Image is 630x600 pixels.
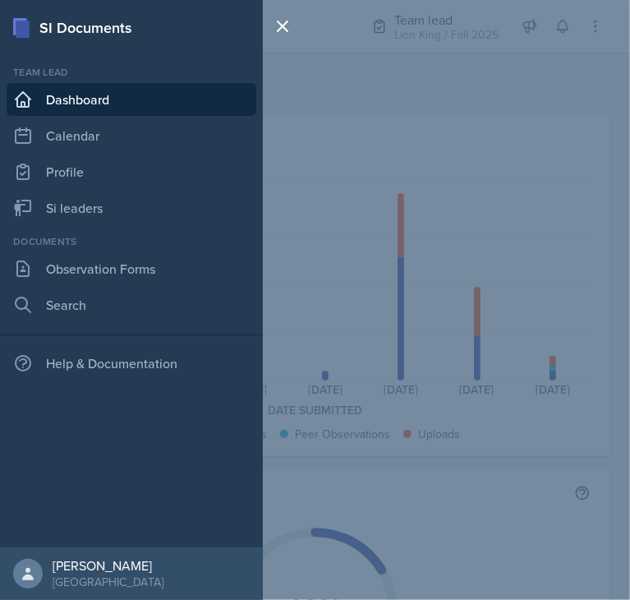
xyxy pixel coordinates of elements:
div: [PERSON_NAME] [53,557,163,574]
div: [GEOGRAPHIC_DATA] [53,574,163,590]
a: Profile [7,155,256,188]
a: Dashboard [7,83,256,116]
div: Documents [7,234,256,249]
a: Si leaders [7,192,256,224]
div: Help & Documentation [7,347,256,380]
a: Observation Forms [7,252,256,285]
a: Calendar [7,119,256,152]
div: Team lead [7,65,256,80]
a: Search [7,288,256,321]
